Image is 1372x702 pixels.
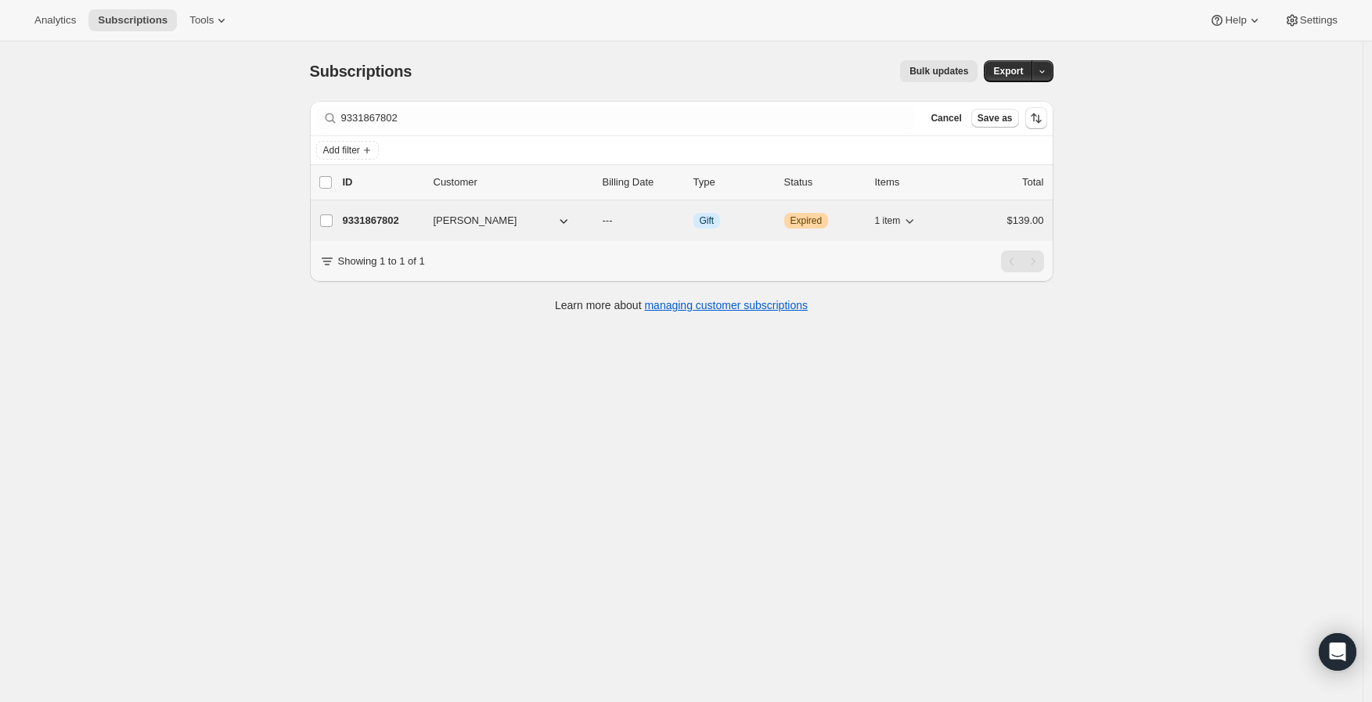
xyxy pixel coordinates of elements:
[644,299,808,311] a: managing customer subscriptions
[1275,9,1347,31] button: Settings
[700,214,715,227] span: Gift
[909,65,968,77] span: Bulk updates
[931,112,961,124] span: Cancel
[34,14,76,27] span: Analytics
[924,109,967,128] button: Cancel
[693,175,772,190] div: Type
[343,175,1044,190] div: IDCustomerBilling DateTypeStatusItemsTotal
[1022,175,1043,190] p: Total
[343,210,1044,232] div: 9331867802[PERSON_NAME]---InfoGiftWarningExpired1 item$139.00
[603,214,613,226] span: ---
[310,63,412,80] span: Subscriptions
[424,208,581,233] button: [PERSON_NAME]
[984,60,1032,82] button: Export
[875,210,918,232] button: 1 item
[790,214,823,227] span: Expired
[434,175,590,190] p: Customer
[875,214,901,227] span: 1 item
[88,9,177,31] button: Subscriptions
[1200,9,1271,31] button: Help
[971,109,1019,128] button: Save as
[1225,14,1246,27] span: Help
[978,112,1013,124] span: Save as
[784,175,862,190] p: Status
[1001,250,1044,272] nav: Pagination
[343,213,421,229] p: 9331867802
[900,60,978,82] button: Bulk updates
[603,175,681,190] p: Billing Date
[1319,633,1356,671] div: Open Intercom Messenger
[316,141,379,160] button: Add filter
[1300,14,1338,27] span: Settings
[434,213,517,229] span: [PERSON_NAME]
[323,144,360,157] span: Add filter
[338,254,425,269] p: Showing 1 to 1 of 1
[993,65,1023,77] span: Export
[98,14,167,27] span: Subscriptions
[1025,107,1047,129] button: Sort the results
[189,14,214,27] span: Tools
[341,107,916,129] input: Filter subscribers
[180,9,239,31] button: Tools
[25,9,85,31] button: Analytics
[875,175,953,190] div: Items
[1007,214,1044,226] span: $139.00
[555,297,808,313] p: Learn more about
[343,175,421,190] p: ID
